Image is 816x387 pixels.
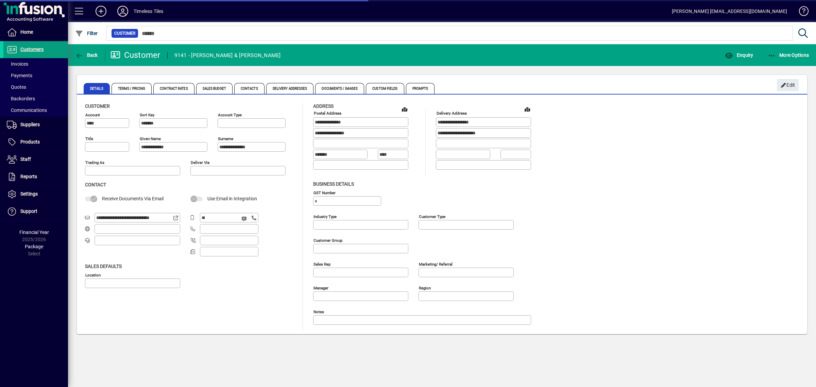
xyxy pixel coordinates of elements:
span: Prompts [406,83,435,94]
span: Delivery Addresses [266,83,314,94]
span: Edit [781,80,795,91]
mat-label: Account [85,113,100,117]
span: Custom Fields [366,83,404,94]
a: Staff [3,151,68,168]
mat-label: Trading as [85,160,104,165]
button: Back [73,49,100,61]
div: Customer [111,50,160,61]
app-page-header-button: Back [68,49,105,61]
mat-label: Region [419,285,431,290]
span: Products [20,139,40,145]
mat-label: Notes [313,309,324,314]
span: Customer [114,30,135,37]
button: Filter [73,27,100,39]
mat-label: Deliver via [191,160,209,165]
mat-label: Industry type [313,214,337,219]
span: Invoices [7,61,28,67]
span: Package [25,244,43,249]
span: Contract Rates [153,83,194,94]
span: Suppliers [20,122,40,127]
span: Support [20,208,37,214]
span: Business details [313,181,354,187]
mat-label: Manager [313,285,328,290]
span: Payments [7,73,32,78]
mat-label: Sales rep [313,262,330,266]
span: Quotes [7,84,26,90]
span: Backorders [7,96,35,101]
span: More Options [768,52,809,58]
span: Home [20,29,33,35]
a: Invoices [3,58,68,70]
a: View on map [399,104,410,115]
span: Staff [20,156,31,162]
span: Use Email in Integration [207,196,257,201]
span: Address [313,103,334,109]
mat-label: Given name [140,136,161,141]
span: Sales defaults [85,264,122,269]
button: More Options [766,49,811,61]
span: Reports [20,174,37,179]
button: Send SMS [237,211,253,227]
mat-label: Surname [218,136,233,141]
a: Reports [3,168,68,185]
a: Suppliers [3,116,68,133]
mat-label: Customer group [313,238,342,242]
div: 9141 - [PERSON_NAME] & [PERSON_NAME] [174,50,281,61]
div: Timeless Tiles [134,6,163,17]
span: Sales Budget [196,83,233,94]
span: Terms / Pricing [112,83,152,94]
a: View on map [522,104,533,115]
mat-label: Marketing/ Referral [419,262,453,266]
a: Products [3,134,68,151]
span: Back [75,52,98,58]
mat-label: Customer type [419,214,445,219]
mat-label: Sort key [140,113,154,117]
span: Details [84,83,110,94]
span: Financial Year [19,230,49,235]
mat-label: Location [85,272,101,277]
div: [PERSON_NAME] [EMAIL_ADDRESS][DOMAIN_NAME] [672,6,787,17]
span: Contact [85,182,106,187]
span: Documents / Images [315,83,364,94]
a: Home [3,24,68,41]
mat-label: GST Number [313,190,336,195]
span: Customer [85,103,110,109]
a: Payments [3,70,68,81]
span: Contacts [234,83,265,94]
button: Enquiry [723,49,755,61]
mat-label: Account Type [218,113,242,117]
a: Backorders [3,93,68,104]
span: Settings [20,191,38,197]
span: Communications [7,107,47,113]
span: Enquiry [725,52,753,58]
a: Settings [3,186,68,203]
span: Filter [75,31,98,36]
a: Knowledge Base [794,1,808,23]
mat-label: Title [85,136,93,141]
button: Add [90,5,112,17]
span: Customers [20,47,44,52]
a: Support [3,203,68,220]
button: Edit [777,79,799,91]
button: Profile [112,5,134,17]
a: Quotes [3,81,68,93]
a: Communications [3,104,68,116]
span: Receive Documents Via Email [102,196,164,201]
